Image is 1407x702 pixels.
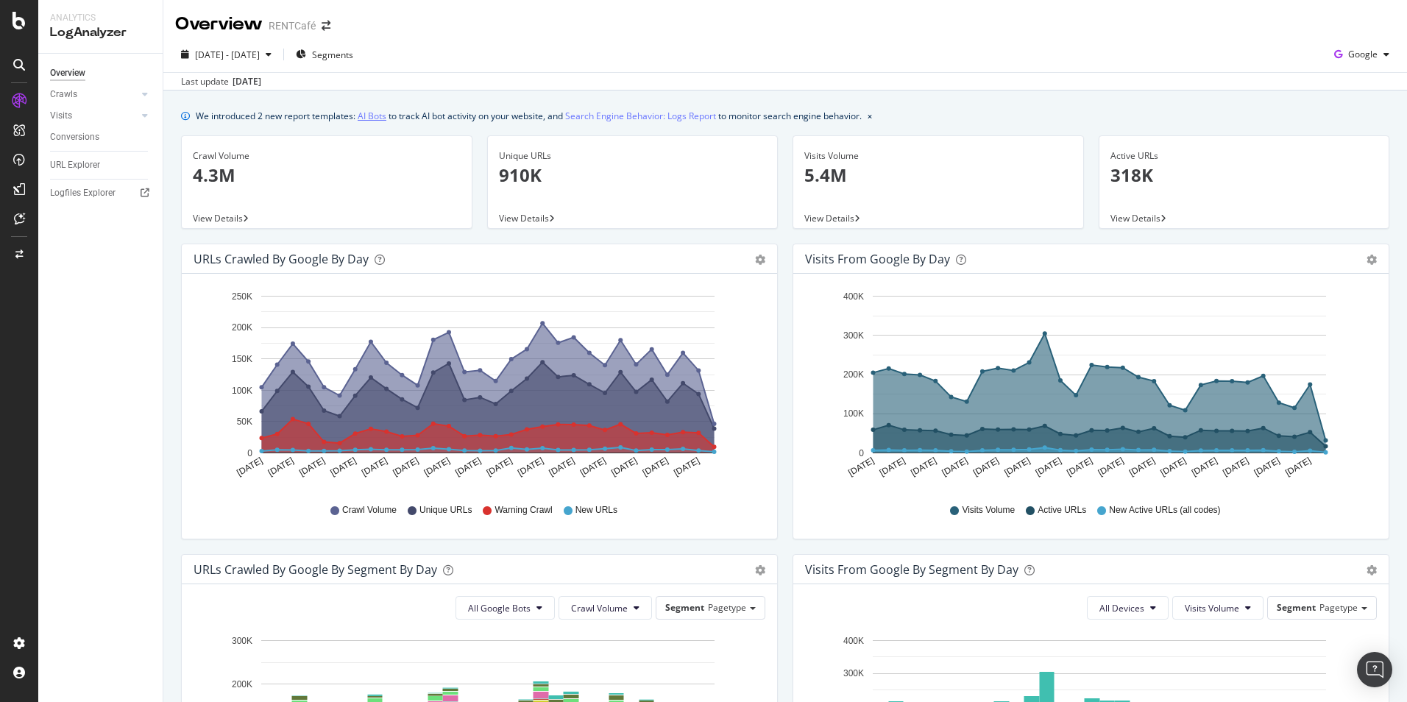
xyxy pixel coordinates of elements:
text: [DATE] [578,455,608,478]
text: [DATE] [329,455,358,478]
span: Warning Crawl [495,504,552,517]
a: Visits [50,108,138,124]
span: Crawl Volume [571,602,628,614]
text: [DATE] [235,455,264,478]
text: [DATE] [1096,455,1126,478]
div: A chart. [194,286,760,490]
span: Unique URLs [419,504,472,517]
div: LogAnalyzer [50,24,151,41]
span: Visits Volume [962,504,1015,517]
button: [DATE] - [DATE] [175,43,277,66]
text: [DATE] [1034,455,1063,478]
div: URLs Crawled by Google By Segment By Day [194,562,437,577]
div: URL Explorer [50,157,100,173]
text: 100K [843,409,864,419]
span: View Details [804,212,854,224]
span: Segments [312,49,353,61]
span: New Active URLs (all codes) [1109,504,1220,517]
text: [DATE] [1065,455,1094,478]
text: [DATE] [1283,455,1313,478]
div: URLs Crawled by Google by day [194,252,369,266]
p: 5.4M [804,163,1072,188]
span: Pagetype [708,601,746,614]
svg: A chart. [805,286,1372,490]
text: [DATE] [547,455,577,478]
text: 300K [843,330,864,341]
text: [DATE] [909,455,938,478]
text: 200K [843,369,864,380]
button: Visits Volume [1172,596,1264,620]
text: [DATE] [1190,455,1219,478]
text: [DATE] [846,455,876,478]
div: We introduced 2 new report templates: to track AI bot activity on your website, and to monitor se... [196,108,862,124]
button: Crawl Volume [559,596,652,620]
text: 300K [843,668,864,678]
button: Segments [290,43,359,66]
div: Active URLs [1110,149,1378,163]
p: 4.3M [193,163,461,188]
div: Analytics [50,12,151,24]
text: 0 [247,448,252,458]
text: [DATE] [878,455,907,478]
div: Conversions [50,130,99,145]
button: Google [1328,43,1395,66]
text: 300K [232,636,252,646]
text: 200K [232,679,252,689]
div: Last update [181,75,261,88]
text: 100K [232,386,252,396]
div: Visits from Google By Segment By Day [805,562,1018,577]
div: Visits Volume [804,149,1072,163]
p: 318K [1110,163,1378,188]
span: Crawl Volume [342,504,397,517]
a: AI Bots [358,108,386,124]
span: View Details [1110,212,1160,224]
button: All Google Bots [456,596,555,620]
div: gear [755,255,765,265]
text: [DATE] [1221,455,1250,478]
text: [DATE] [1002,455,1032,478]
text: 400K [843,636,864,646]
text: [DATE] [1127,455,1157,478]
text: [DATE] [672,455,701,478]
span: Pagetype [1319,601,1358,614]
a: Overview [50,65,152,81]
a: Search Engine Behavior: Logs Report [565,108,716,124]
text: 400K [843,291,864,302]
text: [DATE] [422,455,452,478]
a: Conversions [50,130,152,145]
div: gear [1367,565,1377,575]
div: Overview [50,65,85,81]
button: close banner [864,105,876,127]
a: Logfiles Explorer [50,185,152,201]
text: [DATE] [266,455,296,478]
div: Unique URLs [499,149,767,163]
div: arrow-right-arrow-left [322,21,330,31]
text: [DATE] [641,455,670,478]
text: [DATE] [297,455,327,478]
span: Segment [1277,601,1316,614]
text: 250K [232,291,252,302]
span: Active URLs [1038,504,1086,517]
text: 200K [232,323,252,333]
a: URL Explorer [50,157,152,173]
div: Open Intercom Messenger [1357,652,1392,687]
span: New URLs [575,504,617,517]
div: Crawls [50,87,77,102]
span: View Details [499,212,549,224]
span: Segment [665,601,704,614]
text: [DATE] [453,455,483,478]
div: Crawl Volume [193,149,461,163]
text: [DATE] [391,455,420,478]
p: 910K [499,163,767,188]
a: Crawls [50,87,138,102]
text: [DATE] [360,455,389,478]
text: [DATE] [1252,455,1282,478]
div: gear [1367,255,1377,265]
div: Visits from Google by day [805,252,950,266]
div: [DATE] [233,75,261,88]
text: [DATE] [971,455,1001,478]
span: View Details [193,212,243,224]
text: [DATE] [1159,455,1188,478]
text: 50K [237,416,252,427]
